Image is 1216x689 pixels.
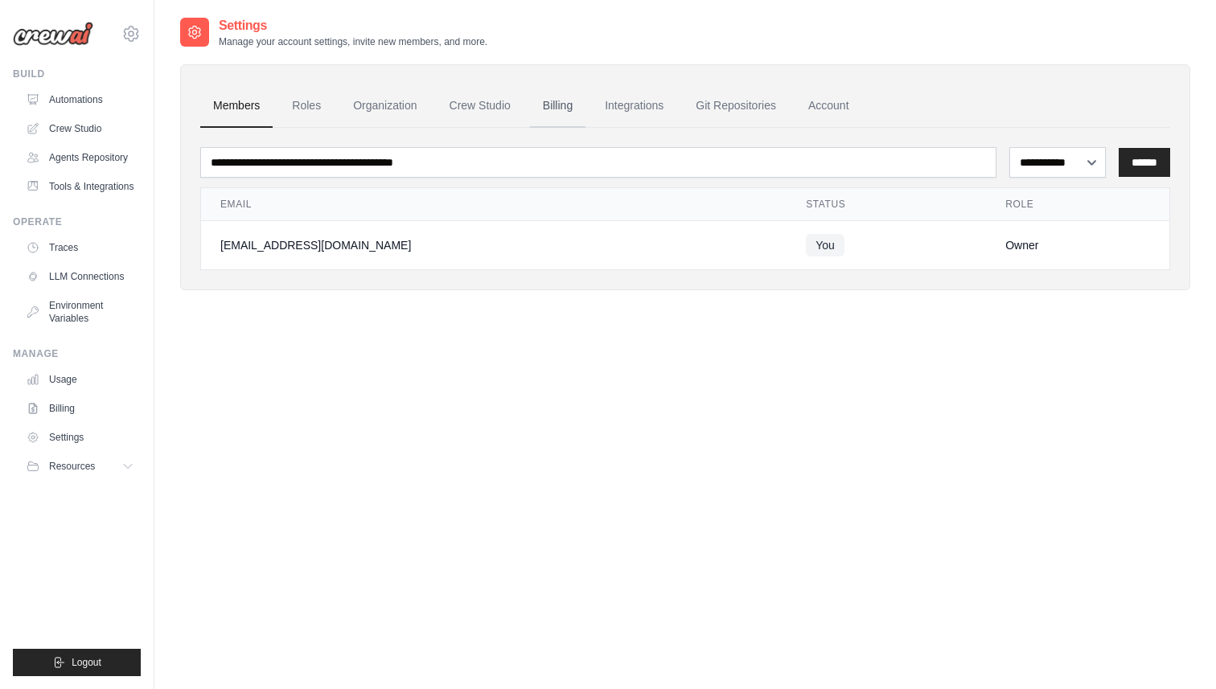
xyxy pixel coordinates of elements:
[13,649,141,676] button: Logout
[13,68,141,80] div: Build
[19,116,141,141] a: Crew Studio
[986,188,1169,221] th: Role
[49,460,95,473] span: Resources
[279,84,334,128] a: Roles
[19,174,141,199] a: Tools & Integrations
[19,453,141,479] button: Resources
[592,84,676,128] a: Integrations
[219,16,487,35] h2: Settings
[787,188,986,221] th: Status
[19,293,141,331] a: Environment Variables
[13,22,93,46] img: Logo
[13,215,141,228] div: Operate
[219,35,487,48] p: Manage your account settings, invite new members, and more.
[437,84,524,128] a: Crew Studio
[19,235,141,260] a: Traces
[19,145,141,170] a: Agents Repository
[19,396,141,421] a: Billing
[530,84,585,128] a: Billing
[201,188,787,221] th: Email
[200,84,273,128] a: Members
[340,84,429,128] a: Organization
[220,237,767,253] div: [EMAIL_ADDRESS][DOMAIN_NAME]
[19,424,141,450] a: Settings
[13,347,141,360] div: Manage
[1005,237,1150,253] div: Owner
[683,84,789,128] a: Git Repositories
[19,87,141,113] a: Automations
[72,656,101,669] span: Logout
[806,234,844,256] span: You
[19,367,141,392] a: Usage
[795,84,862,128] a: Account
[19,264,141,289] a: LLM Connections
